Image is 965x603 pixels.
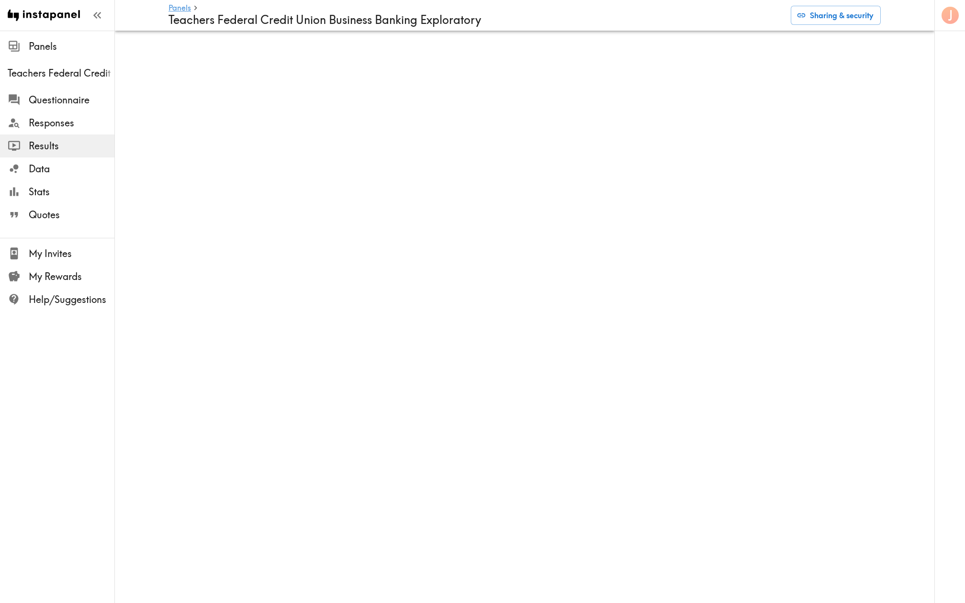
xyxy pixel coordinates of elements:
[29,247,114,260] span: My Invites
[29,93,114,107] span: Questionnaire
[941,6,960,25] button: J
[8,67,114,80] span: Teachers Federal Credit Union Business Banking Exploratory
[168,4,191,13] a: Panels
[29,293,114,306] span: Help/Suggestions
[29,162,114,176] span: Data
[29,40,114,53] span: Panels
[791,6,881,25] button: Sharing & security
[29,270,114,283] span: My Rewards
[29,208,114,222] span: Quotes
[29,139,114,153] span: Results
[29,185,114,199] span: Stats
[29,116,114,130] span: Responses
[168,13,783,27] h4: Teachers Federal Credit Union Business Banking Exploratory
[948,7,953,24] span: J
